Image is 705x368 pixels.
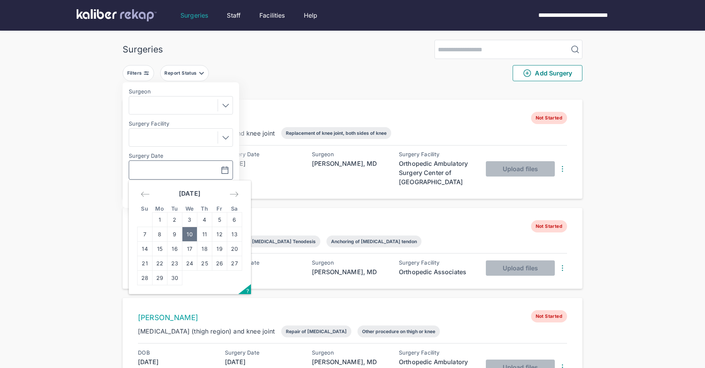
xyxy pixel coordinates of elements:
[312,151,389,157] div: Surgeon
[225,267,302,276] div: [DATE]
[312,357,389,366] div: [PERSON_NAME], MD
[138,350,215,356] div: DOB
[227,213,242,227] td: Saturday, September 6, 2025
[129,153,233,159] label: Surgery Date
[197,213,212,227] td: Thursday, September 4, 2025
[486,260,555,276] button: Upload files
[138,357,215,366] div: [DATE]
[138,227,152,242] td: Sunday, September 7, 2025
[171,205,178,212] small: Tu
[167,271,182,285] td: Tuesday, September 30, 2025
[503,165,538,173] span: Upload files
[129,180,251,294] div: Calendar
[138,313,198,322] a: [PERSON_NAME]
[212,227,227,242] td: Friday, September 12, 2025
[399,260,475,266] div: Surgery Facility
[286,130,387,136] div: Replacement of knee joint, both sides of knee
[227,227,242,242] td: Saturday, September 13, 2025
[227,11,241,20] div: Staff
[129,121,233,127] label: Surgery Facility
[531,310,567,322] span: Not Started
[182,227,197,242] td: Wednesday, September 10, 2025
[138,242,152,256] td: Sunday, September 14, 2025
[182,242,197,256] td: Wednesday, September 17, 2025
[123,44,163,55] div: Surgeries
[197,242,212,256] td: Thursday, September 18, 2025
[138,256,152,271] td: Sunday, September 21, 2025
[571,45,580,54] img: MagnifyingGlass.1dc66aab.svg
[182,213,197,227] td: Wednesday, September 3, 2025
[252,239,316,244] div: [MEDICAL_DATA] Tenodesis
[226,187,242,201] div: Move forward to switch to the next month.
[399,151,475,157] div: Surgery Facility
[129,88,233,95] label: Surgeon
[197,256,212,271] td: Thursday, September 25, 2025
[225,357,302,366] div: [DATE]
[513,65,582,81] button: Add Surgery
[141,205,148,212] small: Su
[331,239,417,244] div: Anchoring of [MEDICAL_DATA] tendon
[231,205,238,212] small: Sa
[77,9,157,21] img: kaliber labs logo
[160,65,209,81] button: Report Status
[123,65,154,81] button: Filters
[286,329,347,334] div: Repair of [MEDICAL_DATA]
[137,187,153,201] div: Move backward to switch to the previous month.
[399,350,475,356] div: Surgery Facility
[167,213,182,227] td: Tuesday, September 2, 2025
[138,327,275,336] div: [MEDICAL_DATA] (thigh region) and knee joint
[216,205,222,212] small: Fr
[312,267,389,276] div: [PERSON_NAME], MD
[523,69,532,78] img: PlusCircleGreen.5fd88d77.svg
[185,205,194,212] small: We
[167,242,182,256] td: Tuesday, September 16, 2025
[212,242,227,256] td: Friday, September 19, 2025
[531,112,567,124] span: Not Started
[212,213,227,227] td: Friday, September 5, 2025
[167,227,182,242] td: Tuesday, September 9, 2025
[486,161,555,177] button: Upload files
[225,159,302,168] div: [DATE]
[179,190,200,197] strong: [DATE]
[152,242,167,256] td: Monday, September 15, 2025
[227,242,242,256] td: Saturday, September 20, 2025
[362,329,435,334] div: Other procedure on thigh or knee
[312,260,389,266] div: Surgeon
[167,256,182,271] td: Tuesday, September 23, 2025
[198,70,205,76] img: filter-caret-down-grey.b3560631.svg
[259,11,285,20] a: Facilities
[225,350,302,356] div: Surgery Date
[558,164,567,173] img: DotsThreeVertical.31cb0eda.svg
[123,87,582,96] div: 2215 entries
[238,284,251,294] button: Open the keyboard shortcuts panel.
[531,220,567,232] span: Not Started
[152,271,167,285] td: Monday, September 29, 2025
[558,263,567,273] img: DotsThreeVertical.31cb0eda.svg
[180,11,208,20] a: Surgeries
[143,70,149,76] img: faders-horizontal-grey.d550dbda.svg
[152,213,167,227] td: Monday, September 1, 2025
[399,267,475,276] div: Orthopedic Associates
[182,256,197,271] td: Wednesday, September 24, 2025
[212,256,227,271] td: Friday, September 26, 2025
[201,205,208,212] small: Th
[523,69,572,78] span: Add Surgery
[152,256,167,271] td: Monday, September 22, 2025
[246,288,249,294] span: ?
[225,260,302,266] div: Surgery Date
[312,350,389,356] div: Surgeon
[312,159,389,168] div: [PERSON_NAME], MD
[152,227,167,242] td: Monday, September 8, 2025
[197,227,212,242] td: Thursday, September 11, 2025
[138,271,152,285] td: Sunday, September 28, 2025
[227,256,242,271] td: Saturday, September 27, 2025
[225,151,302,157] div: Surgery Date
[399,159,475,186] div: Orthopedic Ambulatory Surgery Center of [GEOGRAPHIC_DATA]
[304,11,318,20] a: Help
[503,264,538,272] span: Upload files
[155,205,164,212] small: Mo
[127,70,144,76] div: Filters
